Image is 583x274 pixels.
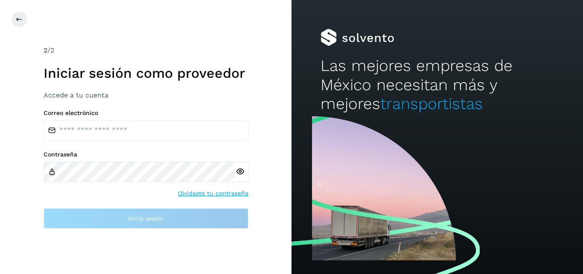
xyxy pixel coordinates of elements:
h3: Accede a tu cuenta [44,91,248,99]
span: transportistas [380,94,483,113]
label: Correo electrónico [44,109,248,117]
h1: Iniciar sesión como proveedor [44,65,248,81]
label: Contraseña [44,151,248,158]
div: /2 [44,45,248,56]
span: Inicia sesión [128,215,164,221]
button: Inicia sesión [44,208,248,229]
span: 2 [44,46,47,54]
h2: Las mejores empresas de México necesitan más y mejores [321,56,554,113]
a: Olvidaste tu contraseña [178,189,248,198]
